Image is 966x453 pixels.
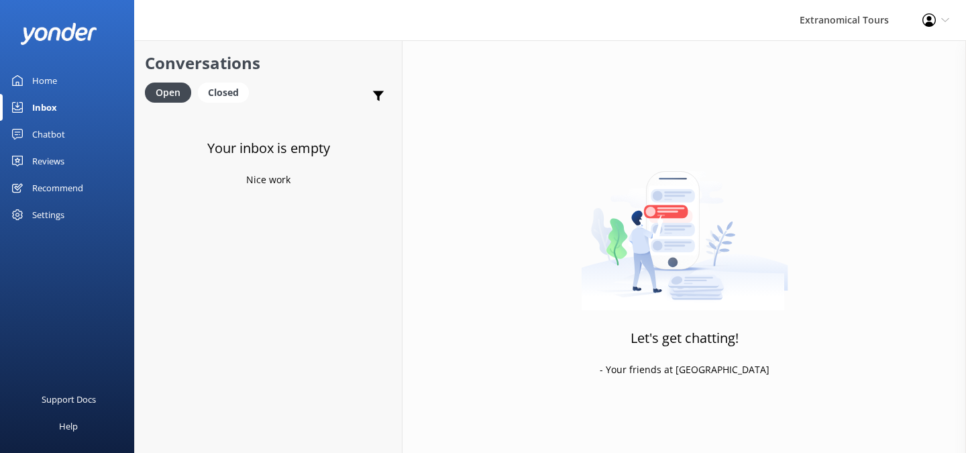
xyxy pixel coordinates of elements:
[20,23,97,45] img: yonder-white-logo.png
[145,50,392,76] h2: Conversations
[145,83,191,103] div: Open
[198,83,249,103] div: Closed
[246,172,290,187] p: Nice work
[59,413,78,440] div: Help
[32,148,64,174] div: Reviews
[581,143,788,311] img: artwork of a man stealing a conversation from at giant smartphone
[145,85,198,99] a: Open
[198,85,256,99] a: Closed
[32,121,65,148] div: Chatbot
[32,201,64,228] div: Settings
[32,94,57,121] div: Inbox
[600,362,769,377] p: - Your friends at [GEOGRAPHIC_DATA]
[42,386,96,413] div: Support Docs
[207,138,330,159] h3: Your inbox is empty
[631,328,739,349] h3: Let's get chatting!
[32,67,57,94] div: Home
[32,174,83,201] div: Recommend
